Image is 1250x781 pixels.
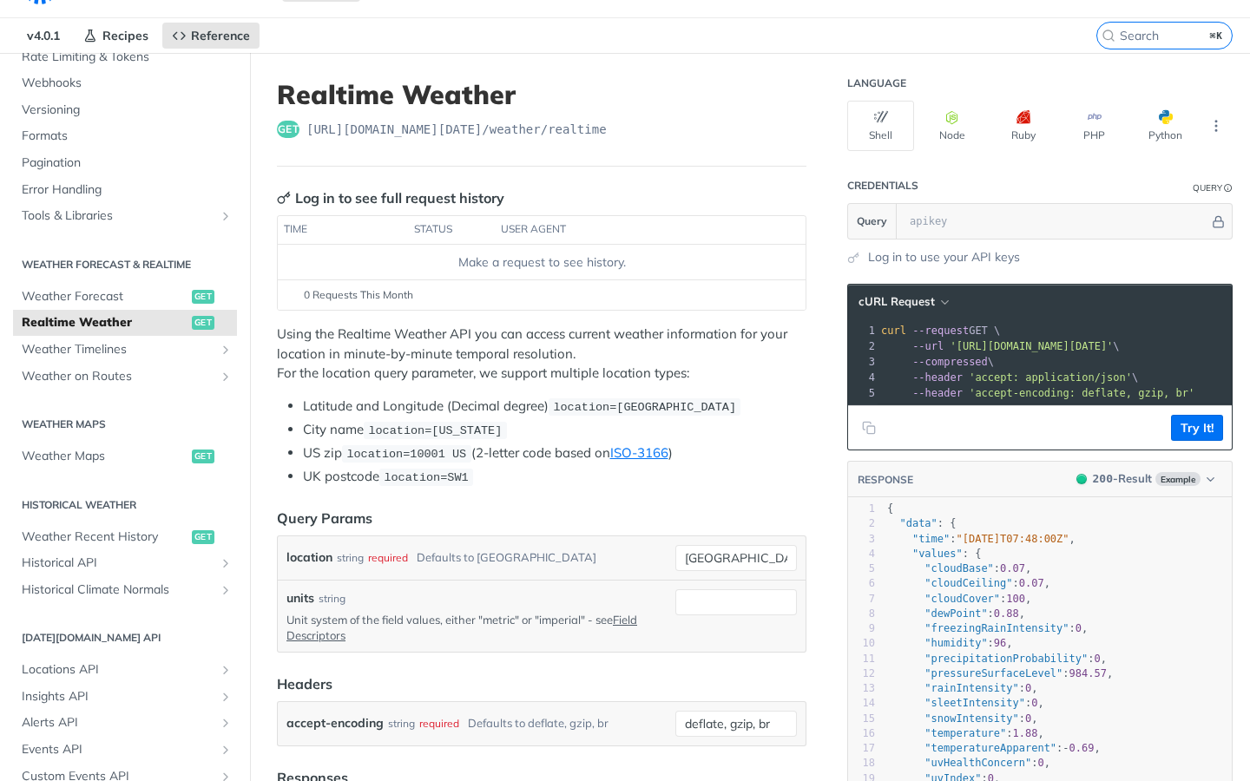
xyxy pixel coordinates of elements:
button: Try It! [1171,415,1223,441]
span: Webhooks [22,75,233,92]
a: Recipes [74,23,158,49]
a: Reference [162,23,260,49]
a: Webhooks [13,70,237,96]
span: location=SW1 [384,471,468,484]
h2: Weather Forecast & realtime [13,257,237,272]
span: Tools & Libraries [22,207,214,225]
kbd: ⌘K [1206,27,1227,44]
span: --url [912,340,944,352]
div: 4 [848,370,878,385]
span: "pressureSurfaceLevel" [924,667,1062,679]
span: 0 Requests This Month [304,287,413,303]
span: : , [887,533,1076,545]
span: : , [887,727,1044,739]
span: : { [887,548,981,560]
span: 1.88 [1013,727,1038,739]
button: Ruby [990,101,1056,151]
a: Weather TimelinesShow subpages for Weather Timelines [13,337,237,363]
button: Copy to clipboard [857,415,881,441]
h2: [DATE][DOMAIN_NAME] API [13,630,237,646]
span: 200 [1076,474,1087,484]
span: "uvHealthConcern" [924,757,1031,769]
span: 100 [1006,593,1025,605]
span: Weather on Routes [22,368,214,385]
span: 0 [1025,712,1031,725]
span: Historical API [22,555,214,572]
span: GET \ [881,325,1000,337]
button: Python [1132,101,1199,151]
div: Defaults to deflate, gzip, br [468,711,609,736]
li: UK postcode [303,467,806,487]
span: "cloudCover" [924,593,1000,605]
span: 0.07 [1019,577,1044,589]
span: Reference [191,28,250,43]
a: ISO-3166 [610,444,668,461]
button: Shell [847,101,914,151]
div: Headers [277,673,332,694]
button: Show subpages for Historical Climate Normals [219,583,233,597]
div: Query [1193,181,1222,194]
svg: Search [1102,29,1115,43]
a: Pagination [13,150,237,176]
div: required [419,711,459,736]
span: : , [887,742,1101,754]
span: get [192,316,214,330]
span: 0 [1094,653,1100,665]
div: 15 [848,712,875,726]
button: Show subpages for Alerts API [219,716,233,730]
span: get [192,530,214,544]
h2: Weather Maps [13,417,237,432]
span: location=[GEOGRAPHIC_DATA] [553,401,736,414]
span: Events API [22,741,214,758]
div: Defaults to [GEOGRAPHIC_DATA] [417,545,596,570]
span: "temperature" [924,727,1006,739]
div: 14 [848,696,875,711]
span: 200 [1093,472,1113,485]
li: Latitude and Longitude (Decimal degree) [303,397,806,417]
button: Show subpages for Tools & Libraries [219,209,233,223]
div: 12 [848,666,875,681]
span: location=[US_STATE] [368,424,502,437]
div: 1 [848,502,875,516]
span: 0 [1037,757,1043,769]
label: units [286,589,314,607]
div: string [319,591,345,607]
div: QueryInformation [1193,181,1233,194]
span: "values" [912,548,963,560]
span: 0.88 [994,607,1019,620]
div: Query Params [277,508,372,528]
a: Insights APIShow subpages for Insights API [13,684,237,710]
span: : , [887,637,1013,649]
span: Insights API [22,688,214,706]
span: : , [887,593,1031,605]
div: 3 [848,532,875,547]
span: curl [881,325,906,337]
h2: Historical Weather [13,497,237,513]
h1: Realtime Weather [277,79,806,110]
a: Rate Limiting & Tokens [13,44,237,70]
a: Weather Mapsget [13,443,237,469]
span: - [1062,742,1069,754]
div: - Result [1093,470,1152,488]
th: status [408,216,495,244]
span: : , [887,682,1038,694]
span: Query [857,213,887,229]
a: Weather Recent Historyget [13,524,237,550]
a: Log in to use your API keys [868,248,1020,266]
div: 3 [848,354,878,370]
a: Events APIShow subpages for Events API [13,737,237,763]
span: "sleetIntensity" [924,697,1025,709]
div: 2 [848,516,875,531]
a: Formats [13,123,237,149]
div: 10 [848,636,875,651]
button: Show subpages for Events API [219,743,233,757]
div: 17 [848,741,875,756]
span: "cloudCeiling" [924,577,1012,589]
span: get [277,121,299,138]
button: Show subpages for Locations API [219,663,233,677]
button: RESPONSE [857,471,914,489]
span: "freezingRainIntensity" [924,622,1069,634]
th: user agent [495,216,771,244]
button: Show subpages for Weather on Routes [219,370,233,384]
input: apikey [901,204,1209,239]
